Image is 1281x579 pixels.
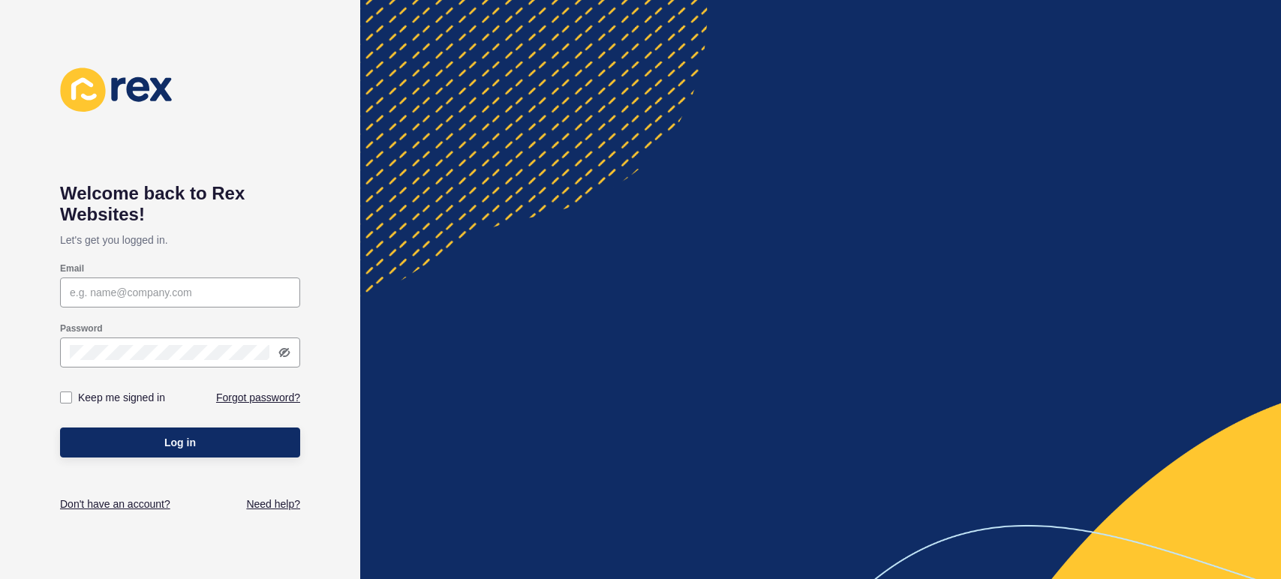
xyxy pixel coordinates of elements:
button: Log in [60,427,300,457]
a: Need help? [246,496,300,511]
label: Email [60,262,84,274]
input: e.g. name@company.com [70,285,290,300]
a: Forgot password? [216,390,300,405]
label: Keep me signed in [78,390,165,405]
span: Log in [164,435,196,450]
label: Password [60,322,103,334]
h1: Welcome back to Rex Websites! [60,183,300,225]
p: Let's get you logged in. [60,225,300,255]
a: Don't have an account? [60,496,170,511]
